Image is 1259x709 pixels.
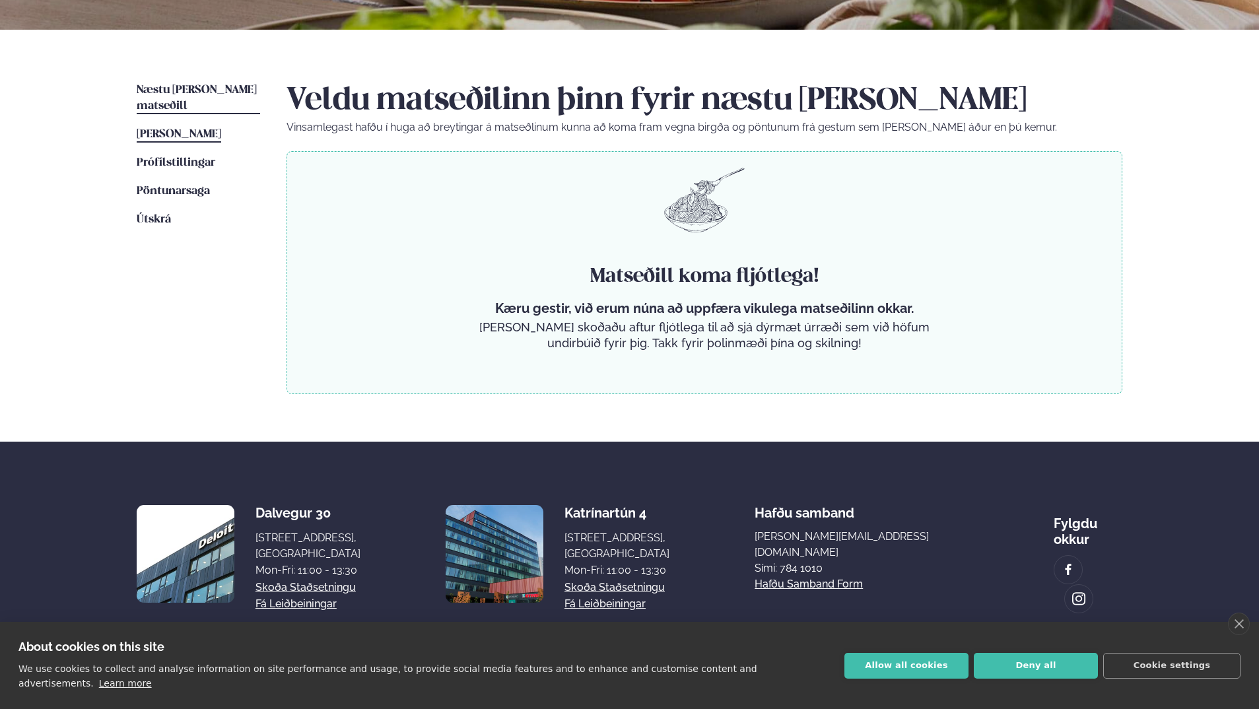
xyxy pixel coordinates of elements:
[755,560,969,576] p: Sími: 784 1010
[255,562,360,578] div: Mon-Fri: 11:00 - 13:30
[18,640,164,654] strong: About cookies on this site
[18,663,757,689] p: We use cookies to collect and analyse information on site performance and usage, to provide socia...
[446,505,543,603] img: image alt
[137,186,210,197] span: Pöntunarsaga
[137,184,210,199] a: Pöntunarsaga
[564,562,669,578] div: Mon-Fri: 11:00 - 13:30
[474,300,935,316] p: Kæru gestir, við erum núna að uppfæra vikulega matseðilinn okkar.
[137,214,171,225] span: Útskrá
[974,653,1098,679] button: Deny all
[844,653,969,679] button: Allow all cookies
[1065,585,1093,613] a: image alt
[137,84,257,112] span: Næstu [PERSON_NAME] matseðill
[1228,613,1250,635] a: close
[137,155,215,171] a: Prófílstillingar
[137,129,221,140] span: [PERSON_NAME]
[255,530,360,562] div: [STREET_ADDRESS], [GEOGRAPHIC_DATA]
[137,157,215,168] span: Prófílstillingar
[255,580,356,595] a: Skoða staðsetningu
[564,530,669,562] div: [STREET_ADDRESS], [GEOGRAPHIC_DATA]
[564,505,669,521] div: Katrínartún 4
[564,596,646,612] a: Fá leiðbeiningar
[474,320,935,351] p: [PERSON_NAME] skoðaðu aftur fljótlega til að sjá dýrmæt úrræði sem við höfum undirbúið fyrir þig....
[255,505,360,521] div: Dalvegur 30
[1103,653,1241,679] button: Cookie settings
[255,596,337,612] a: Fá leiðbeiningar
[137,127,221,143] a: [PERSON_NAME]
[137,212,171,228] a: Útskrá
[755,529,969,560] a: [PERSON_NAME][EMAIL_ADDRESS][DOMAIN_NAME]
[1072,591,1086,607] img: image alt
[755,576,863,592] a: Hafðu samband form
[137,83,260,114] a: Næstu [PERSON_NAME] matseðill
[287,119,1122,135] p: Vinsamlegast hafðu í huga að breytingar á matseðlinum kunna að koma fram vegna birgða og pöntunum...
[755,494,854,521] span: Hafðu samband
[287,83,1122,119] h2: Veldu matseðilinn þinn fyrir næstu [PERSON_NAME]
[564,580,665,595] a: Skoða staðsetningu
[1061,562,1075,578] img: image alt
[99,678,152,689] a: Learn more
[664,168,745,232] img: pasta
[474,263,935,290] h4: Matseðill koma fljótlega!
[1054,556,1082,584] a: image alt
[137,505,234,603] img: image alt
[1054,505,1122,547] div: Fylgdu okkur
